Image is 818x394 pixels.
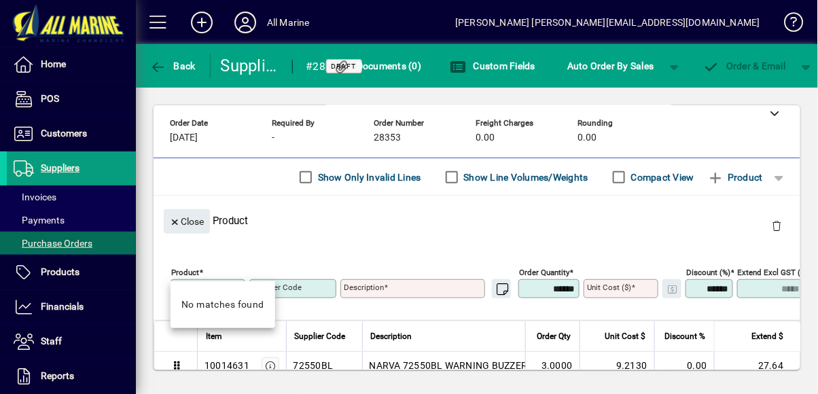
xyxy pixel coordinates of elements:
a: Reports [7,359,136,393]
div: No matches found [181,298,264,312]
mat-label: Extend excl GST ($) [738,268,808,277]
button: Order & Email [696,54,793,78]
label: Compact View [628,171,694,184]
div: 10014631 [204,359,249,372]
td: 9.2130 [580,352,654,379]
span: 28353 [374,132,401,143]
span: Reports [41,370,74,381]
label: Show Line Volumes/Weights [461,171,588,184]
mat-label: Supplier Code [253,283,302,292]
span: POS [41,93,59,104]
span: Custom Fields [450,60,535,71]
mat-label: Unit Cost ($) [587,283,631,292]
span: Purchase Orders [14,238,92,249]
span: Financials [41,301,84,312]
span: Auto Order By Sales [567,55,654,77]
td: 27.64 [714,352,801,379]
span: Supplier Code [295,329,346,344]
div: Supplier Purchase Order [221,55,279,77]
button: Profile [224,10,267,35]
a: Customers [7,117,136,151]
div: [PERSON_NAME] [PERSON_NAME][EMAIL_ADDRESS][DOMAIN_NAME] [455,12,760,33]
span: Item [206,329,222,344]
a: Invoices [7,185,136,209]
span: Back [150,60,196,71]
span: 0.00 [577,132,597,143]
a: Financials [7,290,136,324]
span: Order Qty [537,329,571,344]
button: Documents (0) [330,54,425,78]
span: Description [371,329,412,344]
label: Show Only Invalid Lines [315,171,421,184]
a: Home [7,48,136,82]
span: Documents (0) [334,60,422,71]
span: Products [41,266,79,277]
a: Staff [7,325,136,359]
button: Add [180,10,224,35]
span: Payments [14,215,65,226]
span: [DATE] [170,132,198,143]
a: POS [7,82,136,116]
span: Unit Cost $ [605,329,646,344]
span: Discount % [665,329,706,344]
td: 72550BL [286,352,362,379]
td: 3.0000 [525,352,580,379]
span: 0.00 [476,132,495,143]
mat-label: Description [344,283,384,292]
app-page-header-button: Delete [761,219,794,232]
span: Staff [41,336,62,346]
mat-option: No matches found [171,287,275,323]
td: 0.00 [654,352,714,379]
span: Suppliers [41,162,79,173]
button: Back [147,54,199,78]
span: Order & Email [703,60,786,71]
mat-label: Discount (%) [686,268,730,277]
span: Customers [41,128,87,139]
span: Close [169,211,204,233]
span: Extend $ [752,329,784,344]
button: Custom Fields [446,54,539,78]
span: NARVA 72550BL WARNING BUZZER 12-24V [370,359,562,372]
button: Delete [761,209,794,242]
div: All Marine [267,12,310,33]
app-page-header-button: Close [160,215,213,227]
a: Payments [7,209,136,232]
a: Products [7,255,136,289]
mat-label: Product [171,268,199,277]
a: Purchase Orders [7,232,136,255]
div: #28353 [306,56,333,77]
div: Product [154,196,800,245]
a: Knowledge Base [774,3,801,47]
span: Invoices [14,192,56,202]
button: Close [164,209,210,234]
mat-label: Order Quantity [519,268,569,277]
span: Home [41,58,66,69]
span: - [272,132,274,143]
button: Auto Order By Sales [561,54,661,78]
app-page-header-button: Back [136,54,211,78]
